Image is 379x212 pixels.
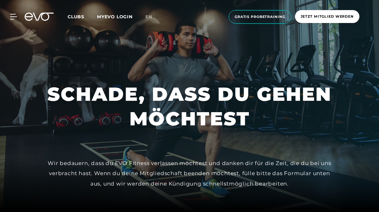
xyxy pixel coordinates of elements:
[68,14,97,20] a: Clubs
[68,14,84,20] span: Clubs
[97,14,133,20] a: MYEVO LOGIN
[227,10,293,24] a: Gratis Probetraining
[235,14,285,20] span: Gratis Probetraining
[145,14,152,20] span: en
[145,13,160,20] a: en
[301,14,354,19] span: Jetzt Mitglied werden
[5,82,374,131] h1: SCHADE, DASS DU GEHEN MÖCHTEST
[47,158,332,189] div: Wir bedauern, dass du EVO Fitness verlassen möchtest und danken dir für die Zeit, die du bei uns ...
[293,10,361,24] a: Jetzt Mitglied werden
